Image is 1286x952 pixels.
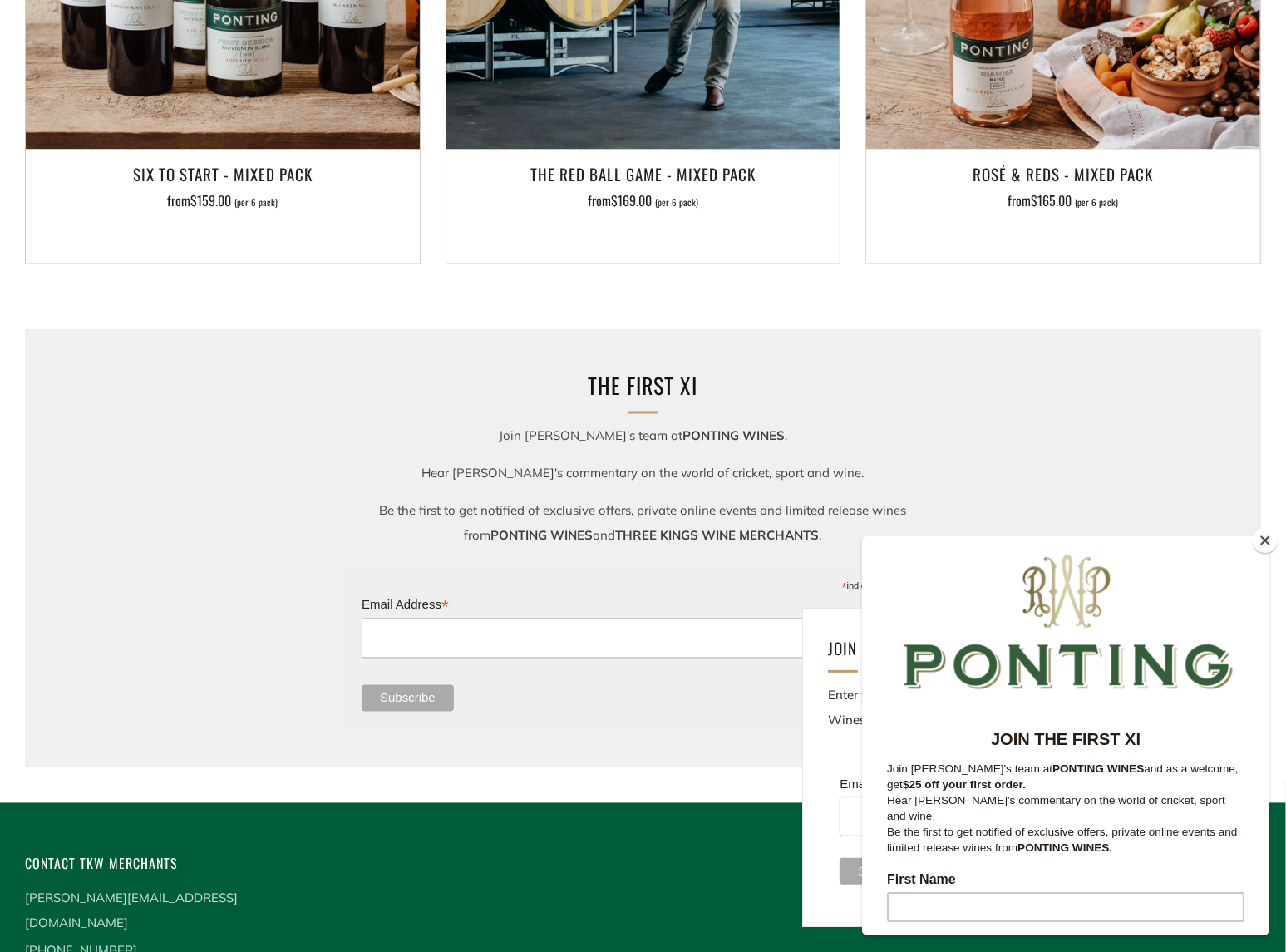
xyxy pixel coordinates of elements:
p: Hear [PERSON_NAME]'s commentary on the world of cricket, sport and wine. [369,461,918,486]
strong: $25 off your first order. [41,242,164,254]
p: Join [PERSON_NAME]'s team at . [369,424,918,449]
h3: Rosé & Reds - Mixed Pack [875,160,1252,188]
label: Last Name [25,406,382,426]
p: Be the first to get notified of exclusive offers, private online events and limited release wines... [369,499,918,549]
div: indicates required [362,577,919,593]
a: The Red Ball Game - Mixed Pack from$169.00 (per 6 pack) [446,160,840,243]
span: (per 6 pack) [1076,198,1119,207]
span: from [1008,190,1119,210]
span: $169.00 [611,190,652,210]
div: indicates required [840,756,1210,772]
button: Close [1253,528,1278,553]
label: Email Address [362,593,919,616]
span: $165.00 [1032,190,1072,210]
h3: The Red Ball Game - Mixed Pack [455,160,832,188]
span: (per 6 pack) [655,198,698,207]
strong: PONTING WINES [491,528,594,544]
a: Rosé & Reds - Mixed Pack from$165.00 (per 6 pack) [866,160,1260,243]
strong: PONTING WINES [682,428,785,444]
h2: The FIRST XI [369,369,918,404]
span: We will send you a confirmation email to subscribe. I agree to sign up to the Ponting Wines newsl... [25,595,372,668]
label: Email Address [840,772,1210,795]
p: Enter your email address below and get $25 off your first Ponting Wines order. [828,683,1225,732]
input: Subscribe [840,858,932,885]
strong: JOIN THE FIRST XI [129,194,278,212]
input: Subscribe [25,545,382,575]
input: Subscribe [362,685,454,712]
span: $159.00 [190,190,231,210]
p: Be the first to get notified of exclusive offers, private online events and limited release wines... [25,288,382,319]
label: First Name [25,336,382,356]
span: from [167,190,278,210]
strong: PONTING WINES. [155,305,250,318]
h4: Join [PERSON_NAME]'s team at ponting Wines [828,634,1205,662]
a: Six To Start - Mixed Pack from$159.00 (per 6 pack) [26,160,420,243]
a: [PERSON_NAME][EMAIL_ADDRESS][DOMAIN_NAME] [25,890,238,931]
p: Join [PERSON_NAME]'s team at and as a welcome, get [25,224,382,256]
strong: THREE KINGS WINE MERCHANTS [616,528,820,544]
span: (per 6 pack) [234,198,278,207]
label: Email [25,476,382,496]
span: from [588,190,698,210]
p: Hear [PERSON_NAME]'s commentary on the world of cricket, sport and wine. [25,256,382,288]
h3: Six To Start - Mixed Pack [34,160,411,188]
strong: PONTING WINES [190,226,282,239]
h4: Contact TKW Merchants [25,853,252,876]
